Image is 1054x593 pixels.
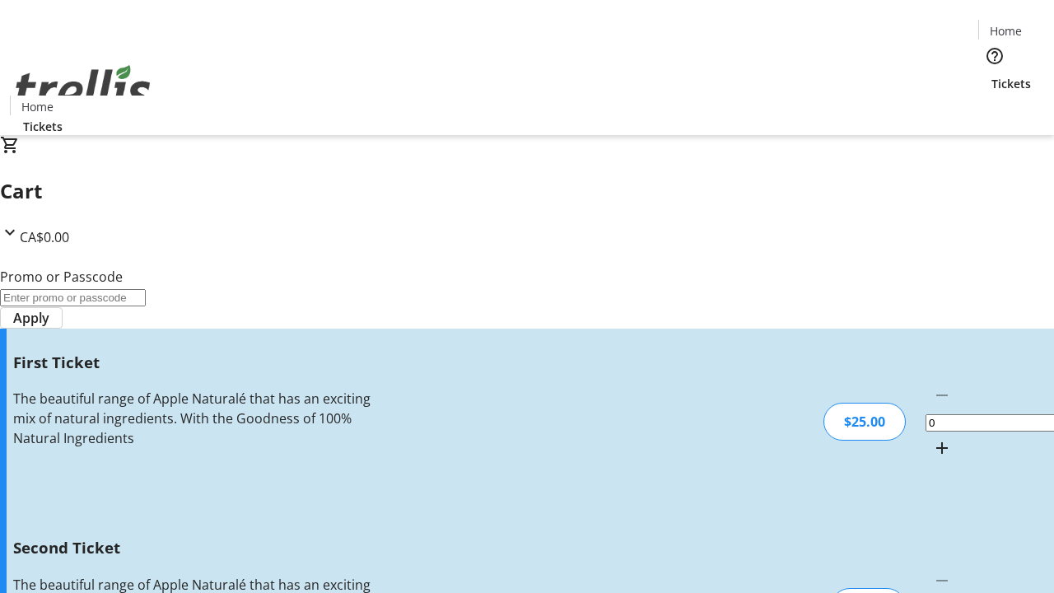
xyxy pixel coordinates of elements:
div: The beautiful range of Apple Naturalé that has an exciting mix of natural ingredients. With the G... [13,389,373,448]
a: Home [979,22,1032,40]
span: Home [21,98,54,115]
button: Help [978,40,1011,72]
h3: Second Ticket [13,536,373,559]
div: $25.00 [823,403,906,441]
button: Cart [978,92,1011,125]
span: Home [990,22,1022,40]
a: Tickets [978,75,1044,92]
span: Tickets [23,118,63,135]
button: Increment by one [926,432,958,465]
a: Tickets [10,118,76,135]
span: CA$0.00 [20,228,69,246]
h3: First Ticket [13,351,373,374]
a: Home [11,98,63,115]
span: Apply [13,308,49,328]
span: Tickets [991,75,1031,92]
img: Orient E2E Organization sZTEsz5ByT's Logo [10,47,156,129]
